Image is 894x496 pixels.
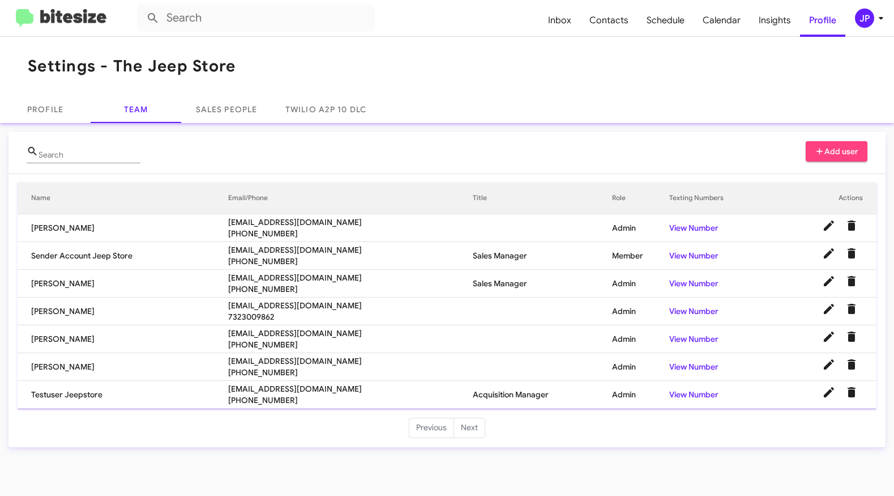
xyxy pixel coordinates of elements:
[137,5,375,32] input: Search
[840,298,863,320] button: Delete User
[473,183,612,214] th: Title
[612,353,669,381] td: Admin
[580,4,638,37] a: Contacts
[18,298,228,325] td: [PERSON_NAME]
[840,381,863,404] button: Delete User
[18,325,228,353] td: [PERSON_NAME]
[669,223,718,233] a: View Number
[18,353,228,381] td: [PERSON_NAME]
[228,300,473,311] span: [EMAIL_ADDRESS][DOMAIN_NAME]
[669,183,769,214] th: Texting Numbers
[228,355,473,367] span: [EMAIL_ADDRESS][DOMAIN_NAME]
[18,183,228,214] th: Name
[750,4,800,37] a: Insights
[806,141,868,162] button: Add user
[694,4,750,37] a: Calendar
[228,283,473,295] span: [PHONE_NUMBER]
[612,270,669,298] td: Admin
[272,96,380,123] a: Twilio A2P 10 DLC
[473,242,612,270] td: Sales Manager
[669,362,718,372] a: View Number
[855,9,874,28] div: JP
[840,214,863,237] button: Delete User
[228,183,473,214] th: Email/Phone
[612,325,669,353] td: Admin
[539,4,580,37] a: Inbox
[840,242,863,265] button: Delete User
[28,57,236,75] h1: Settings - The Jeep Store
[669,278,718,289] a: View Number
[181,96,272,123] a: Sales People
[228,228,473,239] span: [PHONE_NUMBER]
[473,381,612,409] td: Acquisition Manager
[840,270,863,292] button: Delete User
[845,9,882,28] button: JP
[612,381,669,409] td: Admin
[18,381,228,409] td: Testuser Jeepstore
[612,242,669,270] td: Member
[228,383,473,395] span: [EMAIL_ADDRESS][DOMAIN_NAME]
[669,306,718,316] a: View Number
[228,328,473,339] span: [EMAIL_ADDRESS][DOMAIN_NAME]
[638,4,694,37] a: Schedule
[473,270,612,298] td: Sales Manager
[612,298,669,325] td: Admin
[228,272,473,283] span: [EMAIL_ADDRESS][DOMAIN_NAME]
[669,251,718,261] a: View Number
[840,325,863,348] button: Delete User
[228,311,473,323] span: 7323009862
[669,334,718,344] a: View Number
[228,256,473,267] span: [PHONE_NUMBER]
[815,141,859,162] span: Add user
[18,242,228,270] td: Sender Account Jeep Store
[228,339,473,350] span: [PHONE_NUMBER]
[228,367,473,378] span: [PHONE_NUMBER]
[228,244,473,256] span: [EMAIL_ADDRESS][DOMAIN_NAME]
[18,214,228,242] td: [PERSON_NAME]
[39,151,140,160] input: Name or Email
[800,4,845,37] a: Profile
[768,183,876,214] th: Actions
[840,353,863,376] button: Delete User
[669,389,718,400] a: View Number
[18,270,228,298] td: [PERSON_NAME]
[91,96,181,123] a: Team
[612,183,669,214] th: Role
[228,395,473,406] span: [PHONE_NUMBER]
[612,214,669,242] td: Admin
[228,217,473,228] span: [EMAIL_ADDRESS][DOMAIN_NAME]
